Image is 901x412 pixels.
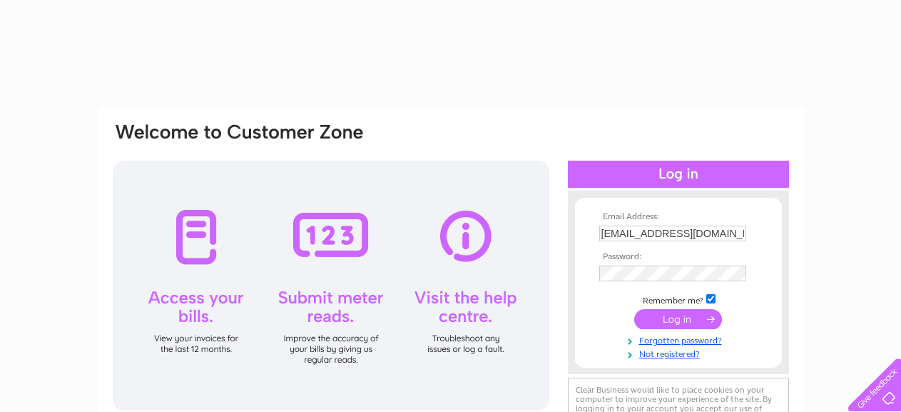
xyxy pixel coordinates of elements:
th: Password: [596,252,761,262]
input: Submit [634,309,722,329]
th: Email Address: [596,212,761,222]
a: Not registered? [599,346,761,360]
a: Forgotten password? [599,333,761,346]
td: Remember me? [596,292,761,306]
